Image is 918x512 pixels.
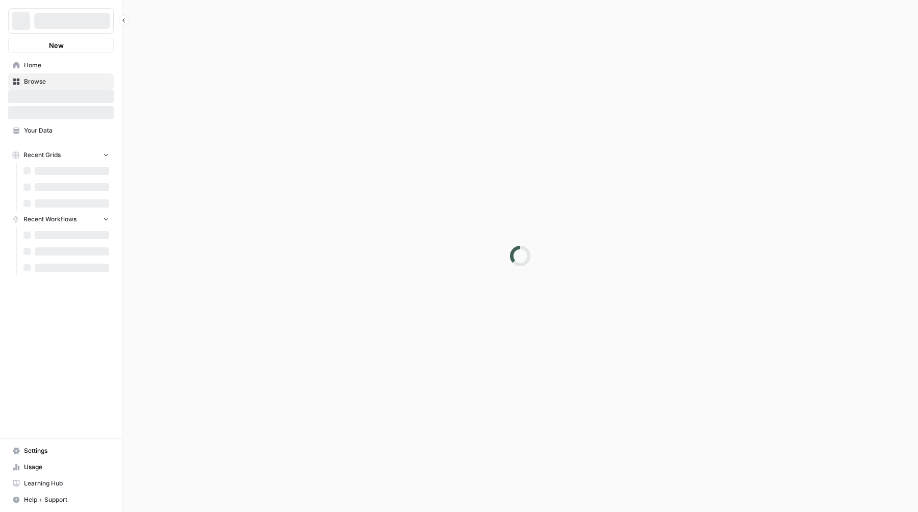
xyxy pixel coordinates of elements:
[23,150,61,160] span: Recent Grids
[24,126,109,135] span: Your Data
[8,147,114,163] button: Recent Grids
[24,495,109,504] span: Help + Support
[8,38,114,53] button: New
[24,463,109,472] span: Usage
[8,57,114,73] a: Home
[23,215,76,224] span: Recent Workflows
[8,475,114,492] a: Learning Hub
[8,492,114,508] button: Help + Support
[24,61,109,70] span: Home
[8,122,114,139] a: Your Data
[49,40,64,50] span: New
[24,479,109,488] span: Learning Hub
[8,73,114,90] a: Browse
[24,77,109,86] span: Browse
[8,443,114,459] a: Settings
[8,212,114,227] button: Recent Workflows
[24,446,109,455] span: Settings
[8,459,114,475] a: Usage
